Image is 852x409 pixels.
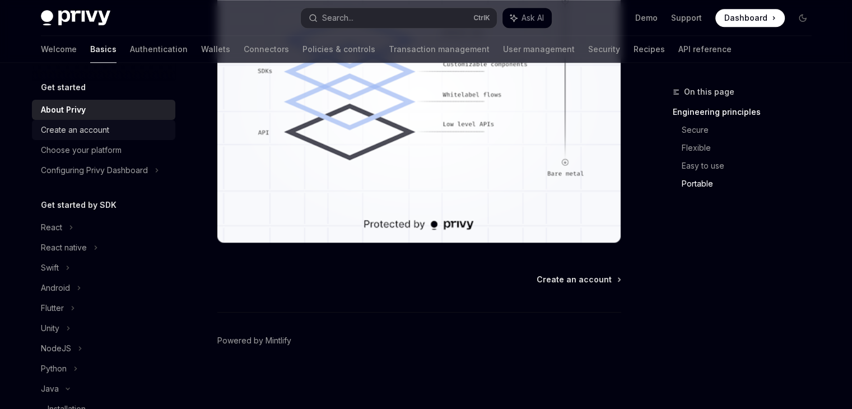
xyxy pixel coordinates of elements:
[32,120,175,140] a: Create an account
[41,198,117,212] h5: Get started by SDK
[671,12,702,24] a: Support
[635,12,658,24] a: Demo
[682,121,821,139] a: Secure
[217,335,291,346] a: Powered by Mintlify
[90,36,117,63] a: Basics
[32,100,175,120] a: About Privy
[678,36,732,63] a: API reference
[794,9,812,27] button: Toggle dark mode
[201,36,230,63] a: Wallets
[41,362,67,375] div: Python
[41,10,110,26] img: dark logo
[41,301,64,315] div: Flutter
[684,85,734,99] span: On this page
[41,103,86,117] div: About Privy
[41,123,109,137] div: Create an account
[537,274,620,285] a: Create an account
[41,36,77,63] a: Welcome
[130,36,188,63] a: Authentication
[302,36,375,63] a: Policies & controls
[537,274,612,285] span: Create an account
[634,36,665,63] a: Recipes
[41,382,59,396] div: Java
[41,241,87,254] div: React native
[502,8,552,28] button: Ask AI
[41,221,62,234] div: React
[724,12,767,24] span: Dashboard
[41,164,148,177] div: Configuring Privy Dashboard
[41,322,59,335] div: Unity
[41,281,70,295] div: Android
[715,9,785,27] a: Dashboard
[301,8,497,28] button: Search...CtrlK
[41,261,59,275] div: Swift
[682,175,821,193] a: Portable
[41,81,86,94] h5: Get started
[673,103,821,121] a: Engineering principles
[588,36,620,63] a: Security
[244,36,289,63] a: Connectors
[32,140,175,160] a: Choose your platform
[682,139,821,157] a: Flexible
[322,11,353,25] div: Search...
[682,157,821,175] a: Easy to use
[41,342,71,355] div: NodeJS
[389,36,490,63] a: Transaction management
[522,12,544,24] span: Ask AI
[503,36,575,63] a: User management
[41,143,122,157] div: Choose your platform
[473,13,490,22] span: Ctrl K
